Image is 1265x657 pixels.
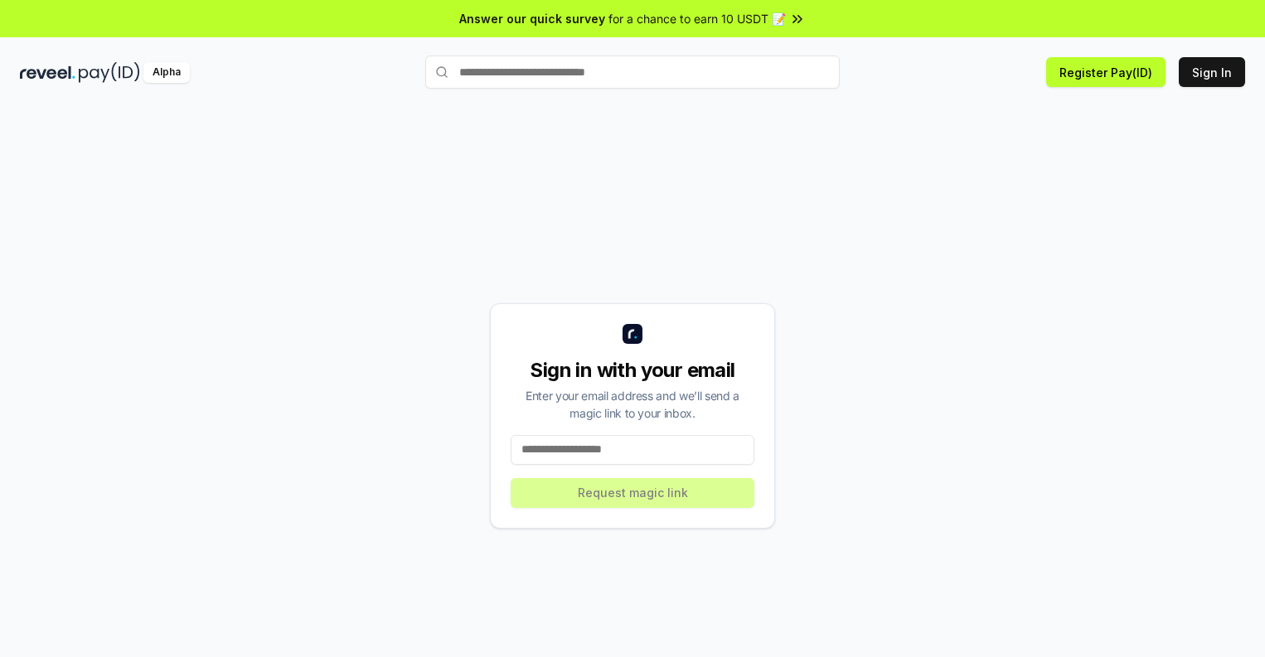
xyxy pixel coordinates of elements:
button: Sign In [1179,57,1245,87]
img: pay_id [79,62,140,83]
span: for a chance to earn 10 USDT 📝 [608,10,786,27]
div: Sign in with your email [511,357,754,384]
button: Register Pay(ID) [1046,57,1166,87]
div: Enter your email address and we’ll send a magic link to your inbox. [511,387,754,422]
img: reveel_dark [20,62,75,83]
div: Alpha [143,62,190,83]
span: Answer our quick survey [459,10,605,27]
img: logo_small [623,324,642,344]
